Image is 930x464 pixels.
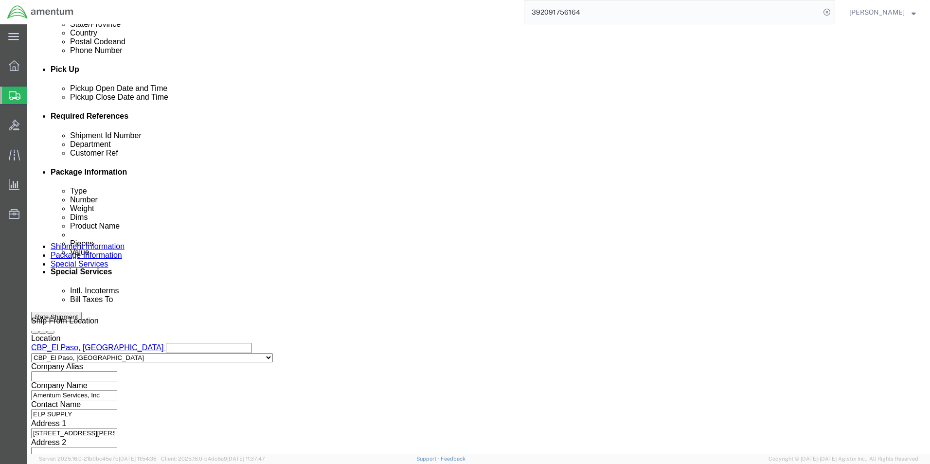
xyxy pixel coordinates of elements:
button: [PERSON_NAME] [849,6,916,18]
span: [DATE] 11:54:36 [119,456,157,462]
span: Server: 2025.16.0-21b0bc45e7b [39,456,157,462]
span: Client: 2025.16.0-b4dc8a9 [161,456,265,462]
a: Feedback [441,456,465,462]
span: Copyright © [DATE]-[DATE] Agistix Inc., All Rights Reserved [769,455,918,463]
img: logo [7,5,74,19]
a: Support [416,456,441,462]
span: [DATE] 11:37:47 [227,456,265,462]
iframe: FS Legacy Container [27,24,930,454]
span: James Barragan [849,7,905,18]
input: Search for shipment number, reference number [524,0,820,24]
